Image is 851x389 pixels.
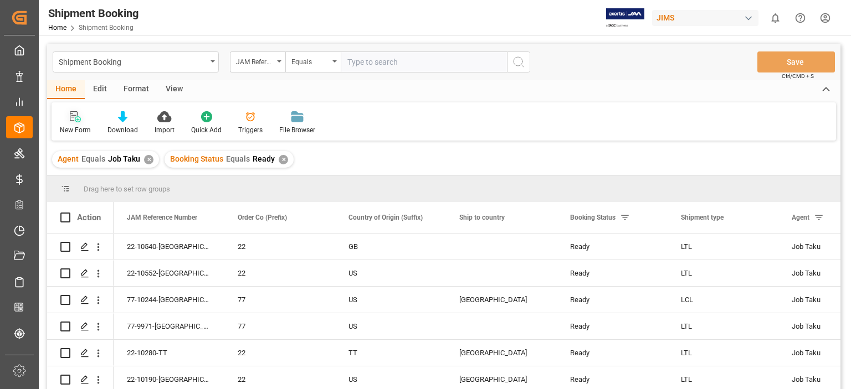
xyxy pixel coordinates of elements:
div: New Form [60,125,91,135]
div: 22-10280-TT [114,340,224,366]
div: JAM Reference Number [236,54,274,67]
div: 77-9971-[GEOGRAPHIC_DATA] [114,313,224,339]
div: [GEOGRAPHIC_DATA] [459,287,544,313]
span: Ready [253,154,275,163]
button: JIMS [652,7,763,28]
div: Download [107,125,138,135]
div: 22 [238,340,322,366]
span: Equals [81,154,105,163]
div: 22-10540-[GEOGRAPHIC_DATA] [114,234,224,260]
div: Ready [570,287,654,313]
span: Order Co (Prefix) [238,214,287,221]
span: Shipment type [681,214,724,221]
div: Edit [85,80,115,99]
span: Ship to country [459,214,505,221]
div: LCL [681,287,765,313]
div: US [348,314,433,339]
div: 77 [238,314,322,339]
div: Press SPACE to select this row. [47,313,114,340]
div: LTL [681,234,765,260]
button: search button [507,51,530,72]
span: Ctrl/CMD + S [782,72,814,80]
div: Quick Add [191,125,222,135]
div: File Browser [279,125,315,135]
span: Equals [226,154,250,163]
div: 77 [238,287,322,313]
div: Press SPACE to select this row. [47,287,114,313]
button: Save [757,51,835,72]
div: US [348,261,433,286]
div: Shipment Booking [59,54,207,68]
div: Press SPACE to select this row. [47,340,114,366]
div: Shipment Booking [48,5,139,22]
div: ✕ [144,155,153,164]
div: Ready [570,340,654,366]
div: 22 [238,234,322,260]
button: open menu [53,51,219,72]
span: Agent [58,154,79,163]
span: Booking Status [570,214,616,221]
a: Home [48,24,66,32]
div: Ready [570,234,654,260]
div: Press SPACE to select this row. [47,234,114,260]
img: Exertis%20JAM%20-%20Email%20Logo.jpg_1722504956.jpg [606,8,644,28]
div: Action [77,212,101,222]
div: Triggers [238,125,263,135]
div: GB [348,234,433,260]
div: Ready [570,261,654,286]
button: open menu [285,51,341,72]
button: Help Center [788,6,813,30]
div: ✕ [279,155,288,164]
input: Type to search [341,51,507,72]
div: Equals [291,54,329,67]
button: show 0 new notifications [763,6,788,30]
div: JIMS [652,10,758,26]
div: US [348,287,433,313]
div: Home [47,80,85,99]
span: Drag here to set row groups [84,185,170,193]
div: LTL [681,340,765,366]
div: Import [155,125,175,135]
div: 22-10552-[GEOGRAPHIC_DATA] [114,260,224,286]
button: open menu [230,51,285,72]
span: Booking Status [170,154,223,163]
div: LTL [681,261,765,286]
span: JAM Reference Number [127,214,197,221]
div: LTL [681,314,765,339]
span: Job Taku [108,154,140,163]
div: Press SPACE to select this row. [47,260,114,287]
div: Ready [570,314,654,339]
span: Country of Origin (Suffix) [348,214,423,221]
div: 77-10244-[GEOGRAPHIC_DATA] [114,287,224,313]
div: [GEOGRAPHIC_DATA] [459,340,544,366]
div: View [157,80,191,99]
div: TT [348,340,433,366]
span: Agent [792,214,809,221]
div: 22 [238,261,322,286]
div: Format [115,80,157,99]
